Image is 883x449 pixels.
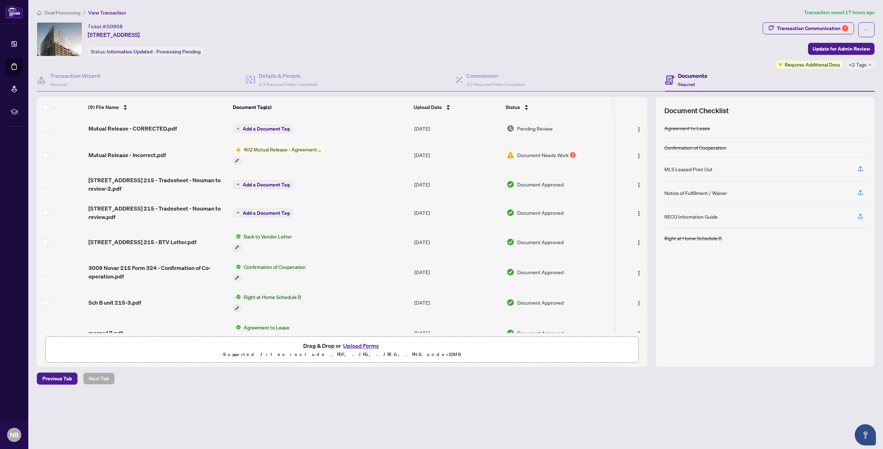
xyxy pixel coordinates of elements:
[233,208,293,217] button: Add a Document Tag
[230,97,411,117] th: Document Tag(s)
[88,47,203,56] div: Status:
[236,127,240,131] span: plus
[466,71,525,80] h4: Commission
[83,8,85,17] li: /
[763,22,854,34] button: Transaction Communication1
[241,263,308,271] span: Confirmation of Cooperation
[88,298,141,307] span: Sch B unit 215-3.pdf
[46,337,639,363] span: Drag & Drop orUpload FormsSupported files include .PDF, .JPG, .JPEG, .PNG under25MB
[517,329,564,337] span: Document Approved
[411,170,504,198] td: [DATE]
[411,318,504,348] td: [DATE]
[636,300,642,306] img: Logo
[236,211,240,214] span: plus
[50,71,100,80] h4: Transaction Wizard
[233,263,241,271] img: Status Icon
[233,323,314,342] button: Status IconAgreement to Lease
[50,82,67,87] span: Required
[88,124,177,133] span: Mutual Release - CORRECTED.pdf
[636,182,642,188] img: Logo
[88,264,228,281] span: 3009 Novar 215 Form 324 - Confirmation of Co-operation.pdf
[233,145,325,165] button: Status Icon402 Mutual Release - Agreement to Lease - Residential
[507,268,514,276] img: Document Status
[241,323,292,331] span: Agreement to Lease
[636,153,642,159] img: Logo
[341,341,381,350] button: Upload Forms
[633,179,645,190] button: Logo
[633,297,645,308] button: Logo
[517,209,564,217] span: Document Approved
[633,123,645,134] button: Logo
[517,299,564,306] span: Document Approved
[777,23,848,34] div: Transaction Communication
[411,198,504,227] td: [DATE]
[10,430,19,440] span: NB
[236,183,240,186] span: plus
[636,240,642,246] img: Logo
[411,117,504,140] td: [DATE]
[507,151,514,159] img: Document Status
[507,238,514,246] img: Document Status
[664,165,712,173] div: MLS Leased Print Out
[243,211,290,215] span: Add a Document Tag
[507,329,514,337] img: Document Status
[37,373,77,385] button: Previous Tab
[517,238,564,246] span: Document Approved
[233,124,293,133] button: Add a Document Tag
[88,30,140,39] span: [STREET_ADDRESS]
[243,126,290,131] span: Add a Document Tag
[88,22,123,30] div: Ticket #:
[259,82,317,87] span: 3/3 Required Fields Completed
[42,373,72,384] span: Previous Tab
[88,204,228,221] span: [STREET_ADDRESS] 215 - Tradesheet - Nouman to review.pdf
[88,176,228,193] span: [STREET_ADDRESS] 215 - Tradesheet - Nouman to review-2.pdf
[633,207,645,218] button: Logo
[233,145,241,153] img: Status Icon
[517,268,564,276] span: Document Approved
[259,71,317,80] h4: Details & People
[37,10,42,15] span: home
[785,61,840,68] span: Requires Additional Docs
[664,213,718,220] div: RECO Information Guide
[83,373,115,385] button: Next Tab
[243,182,290,187] span: Add a Document Tag
[855,424,876,445] button: Open asap
[233,180,293,189] button: Add a Document Tag
[85,97,230,117] th: (9) File Name
[88,103,119,111] span: (9) File Name
[6,5,23,18] img: logo
[842,25,848,31] div: 1
[570,152,576,158] div: 1
[633,327,645,339] button: Logo
[411,257,504,288] td: [DATE]
[37,23,82,56] img: IMG-W12316740_1.jpg
[678,82,695,87] span: Required
[241,293,304,301] span: Right at Home Schedule B
[868,63,872,67] span: down
[804,8,875,17] article: Transaction saved 17 hours ago
[864,27,869,32] span: ellipsis
[503,97,614,117] th: Status
[88,10,126,16] span: View Transaction
[88,238,196,246] span: [STREET_ADDRESS] 215 - BTV Letter.pdf
[517,125,553,132] span: Pending Review
[636,331,642,336] img: Logo
[636,211,642,216] img: Logo
[466,82,525,87] span: 2/2 Required Fields Completed
[633,236,645,248] button: Logo
[233,263,308,282] button: Status IconConfirmation of Cooperation
[411,227,504,257] td: [DATE]
[517,180,564,188] span: Document Approved
[664,234,722,242] div: Right at Home Schedule B
[664,189,727,197] div: Notice of Fulfillment / Waiver
[507,125,514,132] img: Document Status
[233,209,293,217] button: Add a Document Tag
[233,125,293,133] button: Add a Document Tag
[50,350,634,359] p: Supported files include .PDF, .JPG, .JPEG, .PNG under 25 MB
[233,323,241,331] img: Status Icon
[411,140,504,170] td: [DATE]
[664,144,726,151] div: Confirmation of Cooperation
[849,61,867,69] span: +2 Tags
[808,43,875,55] button: Update for Admin Review
[517,151,569,159] span: Document Needs Work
